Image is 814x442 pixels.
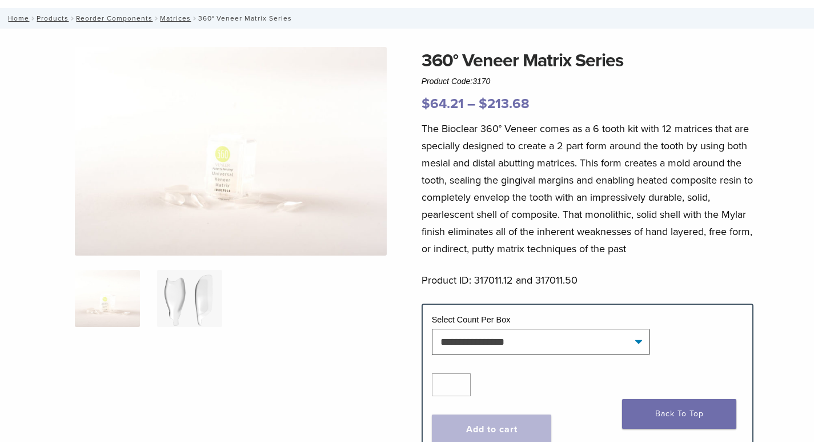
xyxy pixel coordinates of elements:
[5,14,29,22] a: Home
[422,47,753,74] h1: 360° Veneer Matrix Series
[29,15,37,21] span: /
[69,15,76,21] span: /
[479,95,487,112] span: $
[75,270,140,327] img: Veneer-360-Matrices-1-324x324.jpg
[472,77,490,86] span: 3170
[153,15,160,21] span: /
[75,47,387,256] img: Veneer 360 Matrices-1
[422,77,491,86] span: Product Code:
[422,272,753,289] p: Product ID: 317011.12 and 317011.50
[422,120,753,257] p: The Bioclear 360° Veneer comes as a 6 tooth kit with 12 matrices that are specially designed to c...
[432,315,511,324] label: Select Count Per Box
[37,14,69,22] a: Products
[160,14,191,22] a: Matrices
[157,270,222,327] img: 360° Veneer Matrix Series - Image 2
[622,399,736,429] a: Back To Top
[479,95,530,112] bdi: 213.68
[422,95,430,112] span: $
[422,95,464,112] bdi: 64.21
[76,14,153,22] a: Reorder Components
[467,95,475,112] span: –
[191,15,198,21] span: /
